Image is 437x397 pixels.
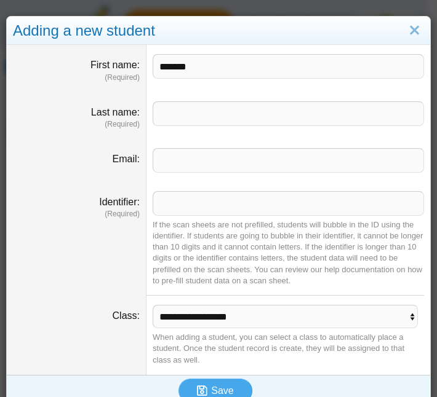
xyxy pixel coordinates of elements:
dfn: (Required) [13,209,140,219]
label: Last name [91,107,140,117]
a: Close [405,20,424,41]
div: When adding a student, you can select a class to automatically place a student. Once the student ... [153,332,424,366]
label: Identifier [99,197,140,207]
dfn: (Required) [13,119,140,130]
label: Class [113,310,140,321]
dfn: (Required) [13,73,140,83]
div: If the scan sheets are not prefilled, students will bubble in the ID using the identifier. If stu... [153,219,424,286]
label: Email [113,154,140,164]
span: Save [211,385,233,396]
div: Adding a new student [7,17,430,45]
label: First name [90,60,140,70]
